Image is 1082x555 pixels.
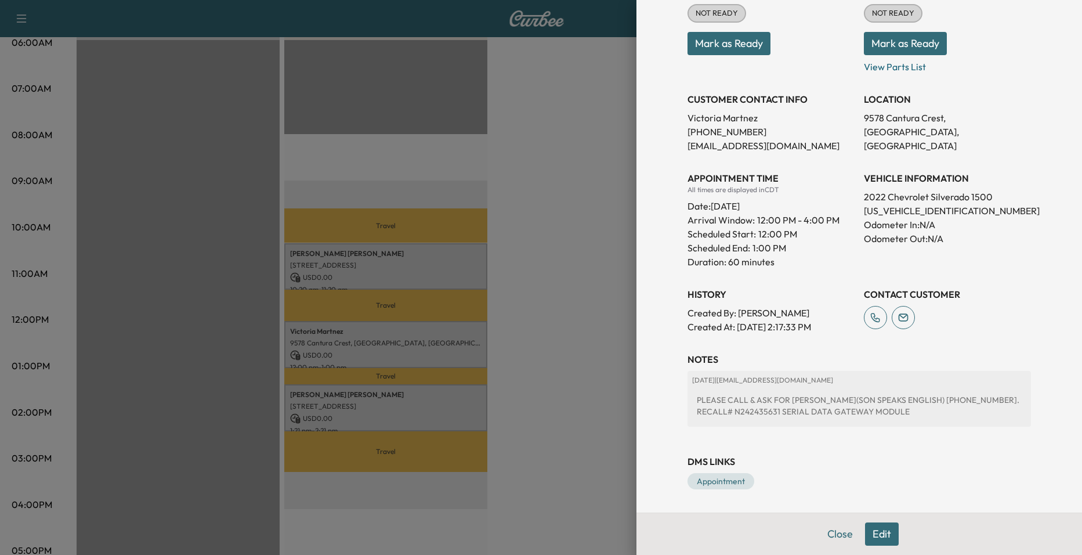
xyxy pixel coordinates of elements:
[687,139,855,153] p: [EMAIL_ADDRESS][DOMAIN_NAME]
[687,125,855,139] p: [PHONE_NUMBER]
[864,190,1031,204] p: 2022 Chevrolet Silverado 1500
[687,185,855,194] div: All times are displayed in CDT
[864,204,1031,218] p: [US_VEHICLE_IDENTIFICATION_NUMBER]
[687,32,770,55] button: Mark as Ready
[864,171,1031,185] h3: VEHICLE INFORMATION
[687,213,855,227] p: Arrival Window:
[687,227,756,241] p: Scheduled Start:
[692,376,1026,385] p: [DATE] | [EMAIL_ADDRESS][DOMAIN_NAME]
[687,92,855,106] h3: CUSTOMER CONTACT INFO
[687,455,1031,468] h3: DMS Links
[864,55,1031,74] p: View Parts List
[687,287,855,301] h3: History
[820,522,860,546] button: Close
[864,287,1031,301] h3: CONTACT CUSTOMER
[865,522,899,546] button: Edit
[865,8,921,19] span: NOT READY
[687,352,1031,366] h3: NOTES
[864,92,1031,106] h3: LOCATION
[687,194,855,213] div: Date: [DATE]
[687,306,855,320] p: Created By : [PERSON_NAME]
[864,111,1031,153] p: 9578 Cantura Crest, [GEOGRAPHIC_DATA], [GEOGRAPHIC_DATA]
[687,320,855,334] p: Created At : [DATE] 2:17:33 PM
[687,255,855,269] p: Duration: 60 minutes
[864,218,1031,232] p: Odometer In: N/A
[757,213,839,227] span: 12:00 PM - 4:00 PM
[687,241,750,255] p: Scheduled End:
[689,8,745,19] span: NOT READY
[687,111,855,125] p: Victoria Martnez
[758,227,797,241] p: 12:00 PM
[864,232,1031,246] p: Odometer Out: N/A
[687,473,754,489] a: Appointment
[692,390,1026,422] div: PLEASE CALL & ASK FOR [PERSON_NAME](SON SPEAKS ENGLISH) [PHONE_NUMBER]. RECALL# N242435631 SERIAL...
[687,171,855,185] h3: APPOINTMENT TIME
[752,241,786,255] p: 1:00 PM
[864,32,947,55] button: Mark as Ready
